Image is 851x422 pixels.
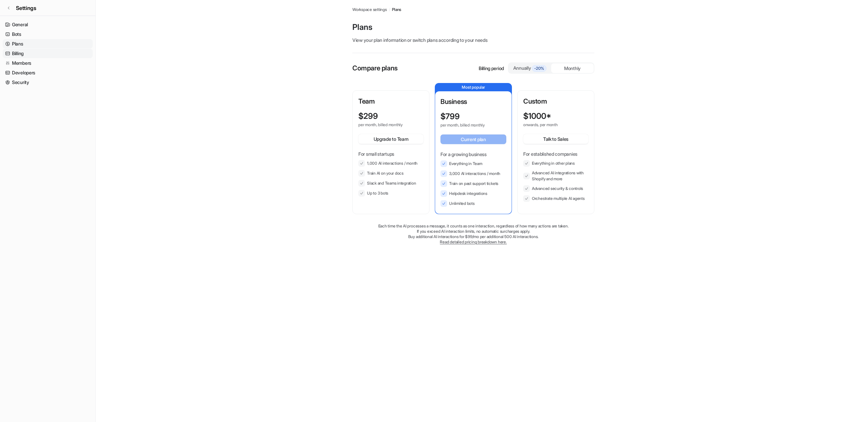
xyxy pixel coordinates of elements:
[352,223,594,229] p: Each time the AI processes a message, it counts as one interaction, regardless of how many action...
[440,180,506,187] li: Train on past support tickets
[440,112,460,121] p: $ 799
[3,20,93,29] a: General
[392,7,401,13] a: Plans
[440,170,506,177] li: 3,000 AI interactions / month
[435,83,512,91] p: Most popular
[440,97,506,107] p: Business
[440,123,494,128] p: per month, billed monthly
[16,4,36,12] span: Settings
[440,200,506,207] li: Unlimited bots
[440,239,507,244] a: Read detailed pricing breakdown here.
[3,49,93,58] a: Billing
[3,78,93,87] a: Security
[358,122,412,127] p: per month, billed monthly
[523,112,551,121] p: $ 1000*
[352,234,594,239] p: Buy additional AI interactions for $99/mo per additional 500 AI interactions.
[358,112,378,121] p: $ 299
[358,150,424,157] p: For small startups
[352,37,594,43] p: View your plan information or switch plans according to your needs
[352,229,594,234] p: If you exceed AI interaction limits, no automatic surcharges apply.
[352,7,387,13] a: Workspace settings
[511,64,548,72] div: Annually
[440,190,506,197] li: Helpdesk integrations
[551,63,594,73] div: Monthly
[358,160,424,167] li: 1,000 AI interactions / month
[3,30,93,39] a: Bots
[358,170,424,177] li: Train AI on your docs
[523,160,588,167] li: Everything in other plans
[3,68,93,77] a: Developers
[440,160,506,167] li: Everything in Team
[3,39,93,48] a: Plans
[358,190,424,197] li: Up to 3 bots
[523,122,576,127] p: onwards, per month
[358,134,424,144] button: Upgrade to Team
[389,7,390,13] span: /
[440,134,506,144] button: Current plan
[3,58,93,68] a: Members
[523,195,588,202] li: Orchestrate multiple AI agents
[358,180,424,187] li: Slack and Teams integration
[523,134,588,144] button: Talk to Sales
[523,170,588,182] li: Advanced AI integrations with Shopify and more
[479,65,504,72] p: Billing period
[523,150,588,157] p: For established companies
[523,96,588,106] p: Custom
[352,22,594,33] p: Plans
[440,151,506,158] p: For a growing business
[523,185,588,192] li: Advanced security & controls
[358,96,424,106] p: Team
[532,65,547,72] span: -20%
[352,63,398,73] p: Compare plans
